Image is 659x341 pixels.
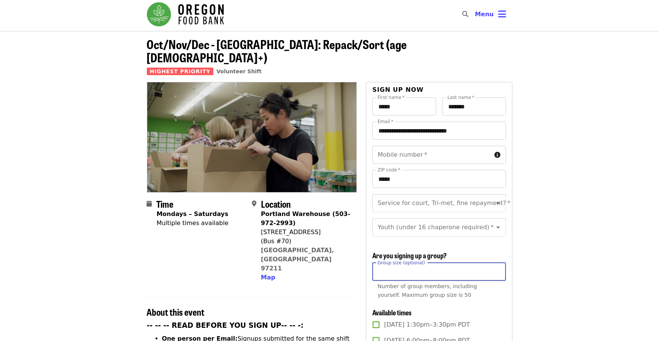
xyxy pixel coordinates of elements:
[261,274,275,281] span: Map
[469,5,512,23] button: Toggle account menu
[495,151,501,159] i: circle-info icon
[147,2,224,26] img: Oregon Food Bank - Home
[261,210,350,227] strong: Portland Warehouse (503-972-2993)
[378,260,425,265] span: Group size (optional)
[261,228,351,237] div: [STREET_ADDRESS]
[475,11,494,18] span: Menu
[498,9,506,20] i: bars icon
[372,86,424,93] span: Sign up now
[493,198,503,208] button: Open
[261,273,275,282] button: Map
[252,200,256,207] i: map-marker-alt icon
[493,222,503,233] button: Open
[157,219,228,228] div: Multiple times available
[261,237,351,246] div: (Bus #70)
[261,247,334,272] a: [GEOGRAPHIC_DATA], [GEOGRAPHIC_DATA] 97211
[372,122,506,140] input: Email
[147,68,214,75] span: Highest Priority
[378,119,394,124] label: Email
[147,305,205,318] span: About this event
[147,82,357,192] img: Oct/Nov/Dec - Portland: Repack/Sort (age 8+) organized by Oregon Food Bank
[384,320,470,329] span: [DATE] 1:30pm–3:30pm PDT
[462,11,468,18] i: search icon
[372,307,412,317] span: Available times
[157,197,174,210] span: Time
[378,95,405,100] label: First name
[372,250,447,260] span: Are you signing up a group?
[378,283,477,298] span: Number of group members, including yourself. Maximum group size is 50
[372,263,506,281] input: [object Object]
[372,170,506,188] input: ZIP code
[448,95,474,100] label: Last name
[147,321,304,329] strong: -- -- -- READ BEFORE YOU SIGN UP-- -- -:
[157,210,228,218] strong: Mondays – Saturdays
[372,97,436,116] input: First name
[261,197,291,210] span: Location
[442,97,506,116] input: Last name
[372,146,491,164] input: Mobile number
[147,35,407,66] span: Oct/Nov/Dec - [GEOGRAPHIC_DATA]: Repack/Sort (age [DEMOGRAPHIC_DATA]+)
[147,200,152,207] i: calendar icon
[473,5,479,23] input: Search
[378,168,400,172] label: ZIP code
[216,68,262,74] a: Volunteer Shift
